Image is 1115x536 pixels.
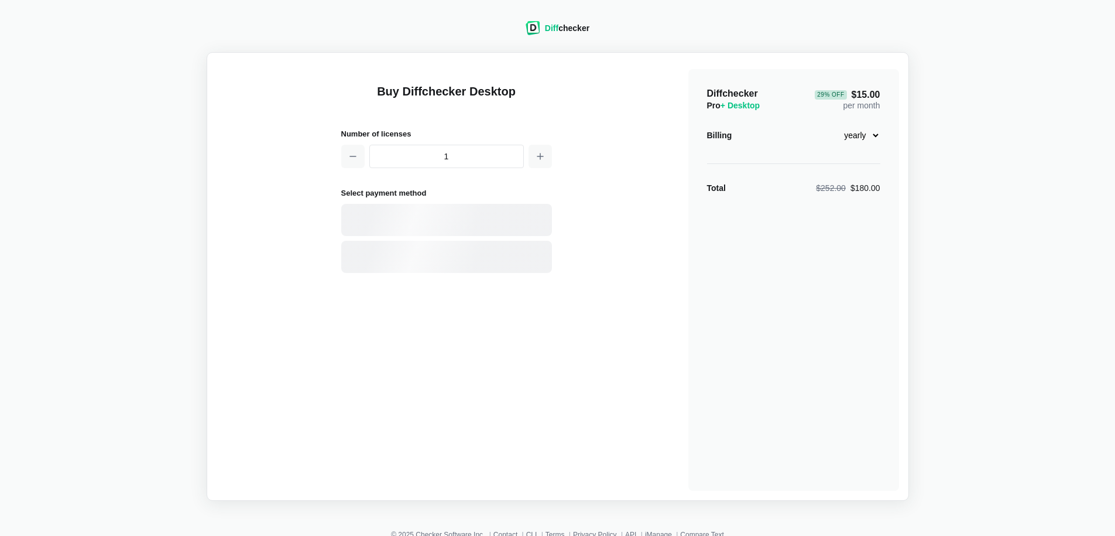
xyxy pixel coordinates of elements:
[815,90,880,100] span: $15.00
[721,101,760,110] span: + Desktop
[341,187,552,199] h2: Select payment method
[369,145,524,168] input: 1
[341,128,552,140] h2: Number of licenses
[707,101,760,110] span: Pro
[707,88,758,98] span: Diffchecker
[816,183,846,193] span: $252.00
[545,23,558,33] span: Diff
[707,183,726,193] strong: Total
[815,88,880,111] div: per month
[545,22,589,34] div: checker
[707,129,732,141] div: Billing
[816,182,880,194] div: $180.00
[526,21,540,35] img: Diffchecker logo
[526,28,589,37] a: Diffchecker logoDiffchecker
[341,83,552,114] h1: Buy Diffchecker Desktop
[815,90,846,100] div: 29 % Off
